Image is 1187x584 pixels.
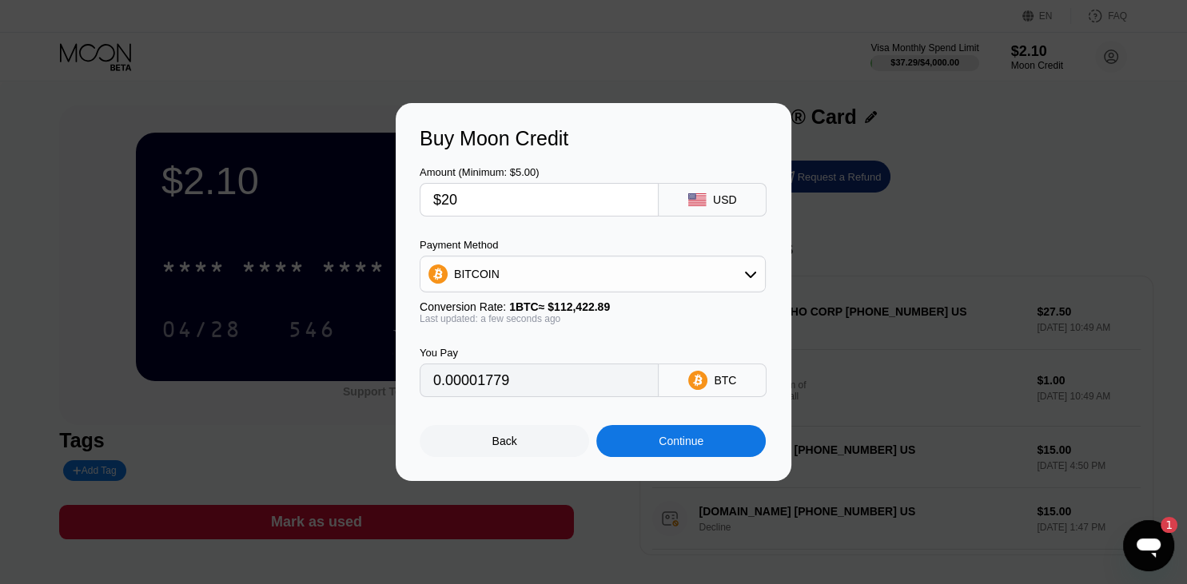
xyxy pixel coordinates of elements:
div: Last updated: a few seconds ago [420,313,766,324]
div: USD [713,193,737,206]
div: Back [420,425,589,457]
div: Payment Method [420,239,766,251]
div: You Pay [420,347,659,359]
div: Continue [659,435,703,447]
div: Back [492,435,517,447]
iframe: Number of unread messages [1145,517,1177,533]
div: Buy Moon Credit [420,127,767,150]
span: 1 BTC ≈ $112,422.89 [509,300,610,313]
div: BITCOIN [454,268,500,280]
iframe: Button to launch messaging window, 1 unread message [1123,520,1174,571]
div: Conversion Rate: [420,300,766,313]
div: Amount (Minimum: $5.00) [420,166,659,178]
div: BITCOIN [420,258,765,290]
div: BTC [714,374,736,387]
div: Continue [596,425,766,457]
input: $0.00 [433,184,645,216]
